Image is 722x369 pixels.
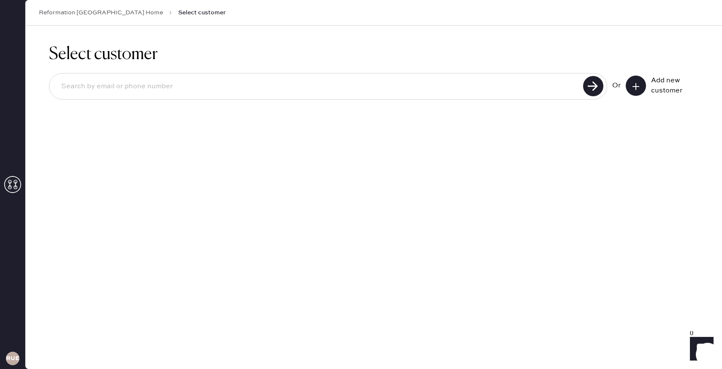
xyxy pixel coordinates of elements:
a: Reformation [GEOGRAPHIC_DATA] Home [39,8,163,17]
div: Add new customer [651,76,693,96]
h1: Select customer [49,44,698,65]
input: Search by email or phone number [54,77,581,96]
div: Or [612,81,621,91]
h3: RUESA [6,355,19,361]
iframe: Front Chat [682,331,718,367]
span: Select customer [178,8,226,17]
